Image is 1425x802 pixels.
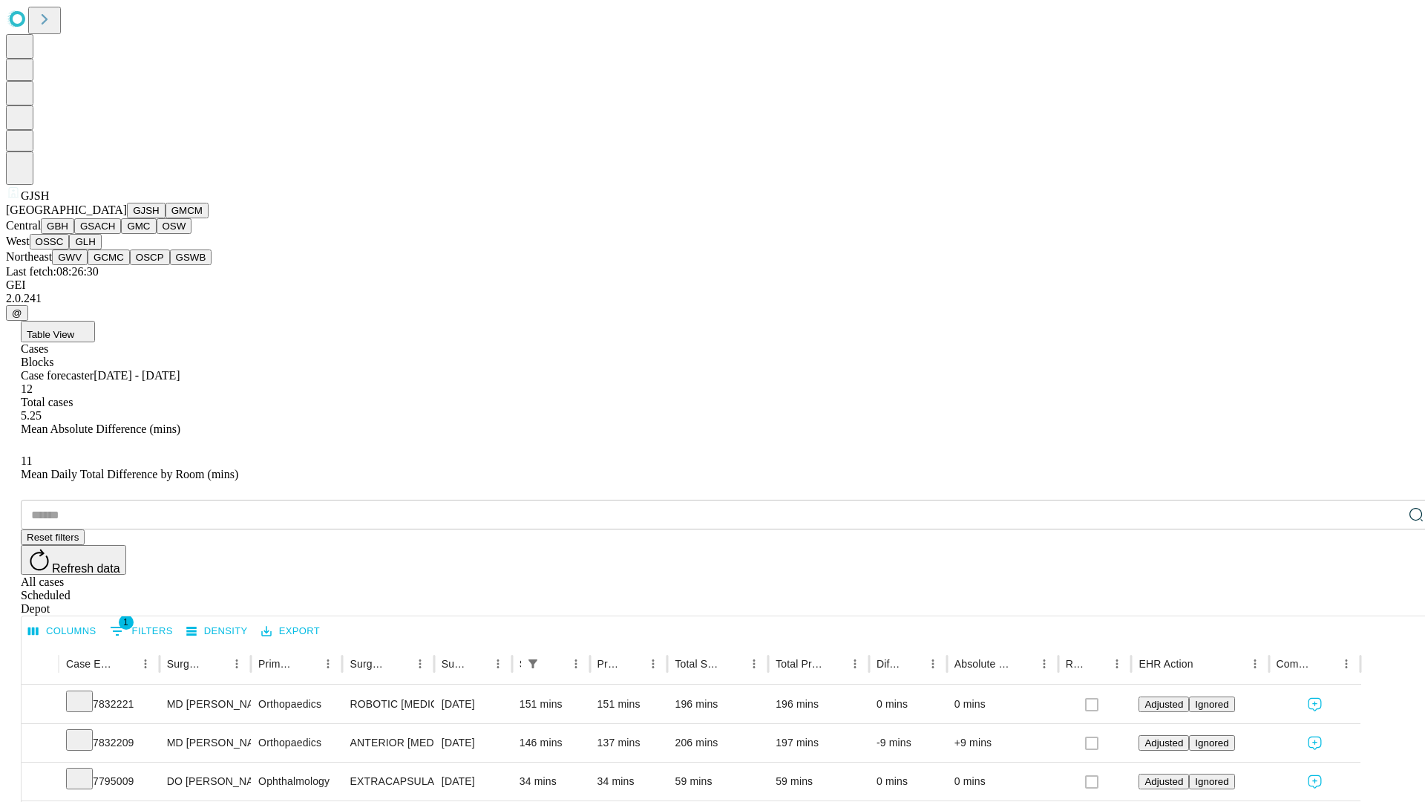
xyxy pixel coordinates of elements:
span: @ [12,307,22,319]
div: 137 mins [597,724,661,762]
div: 151 mins [520,685,583,723]
button: Expand [29,731,51,757]
div: Orthopaedics [258,685,335,723]
span: Northeast [6,250,52,263]
span: West [6,235,30,247]
button: Menu [1034,653,1055,674]
div: Surgery Date [442,658,465,670]
span: Central [6,219,41,232]
button: GWV [52,250,88,265]
button: Sort [1195,653,1216,674]
button: Show filters [106,619,177,643]
button: Expand [29,769,51,795]
div: 0 mins [954,685,1051,723]
span: Adjusted [1144,699,1183,710]
span: GJSH [21,189,49,202]
div: ROBOTIC [MEDICAL_DATA] KNEE TOTAL [350,685,426,723]
button: OSSC [30,234,70,250]
button: Adjusted [1139,735,1189,751]
div: MD [PERSON_NAME] [PERSON_NAME] Md [167,724,243,762]
div: 34 mins [520,763,583,801]
div: 7832209 [66,724,152,762]
button: Expand [29,692,51,718]
button: GSACH [74,218,121,234]
div: Total Predicted Duration [776,658,822,670]
button: Select columns [24,620,100,643]
div: 196 mins [776,685,862,723]
div: Difference [877,658,900,670]
div: Absolute Difference [954,658,1012,670]
button: Menu [410,653,430,674]
button: Ignored [1189,774,1234,789]
button: Sort [545,653,566,674]
button: Table View [21,321,95,342]
button: Adjusted [1139,697,1189,712]
div: MD [PERSON_NAME] [PERSON_NAME] Md [167,685,243,723]
div: Total Scheduled Duration [675,658,721,670]
button: Menu [845,653,865,674]
div: Predicted In Room Duration [597,658,621,670]
button: Menu [744,653,764,674]
div: [DATE] [442,724,505,762]
span: Mean Daily Total Difference by Room (mins) [21,468,238,480]
button: Sort [1013,653,1034,674]
span: Ignored [1195,737,1228,749]
div: 196 mins [675,685,761,723]
button: Menu [643,653,664,674]
span: Ignored [1195,776,1228,787]
button: Sort [1315,653,1336,674]
button: Menu [923,653,943,674]
span: Adjusted [1144,776,1183,787]
button: OSCP [130,250,170,265]
div: ANTERIOR [MEDICAL_DATA] TOTAL HIP [350,724,426,762]
div: 7795009 [66,763,152,801]
button: GBH [41,218,74,234]
div: [DATE] [442,763,505,801]
span: [GEOGRAPHIC_DATA] [6,203,127,216]
div: 0 mins [954,763,1051,801]
div: Comments [1277,658,1314,670]
button: Sort [467,653,488,674]
button: GSWB [170,250,212,265]
button: Sort [723,653,744,674]
div: 59 mins [776,763,862,801]
span: Refresh data [52,562,120,575]
span: Mean Absolute Difference (mins) [21,423,180,435]
button: Sort [902,653,923,674]
div: Surgeon Name [167,658,204,670]
button: Sort [206,653,226,674]
button: Ignored [1189,697,1234,712]
button: Ignored [1189,735,1234,751]
button: Menu [488,653,508,674]
button: Menu [226,653,247,674]
button: Adjusted [1139,774,1189,789]
button: GJSH [127,203,166,218]
div: EXTRACAPSULAR CATARACT REMOVAL WITH [MEDICAL_DATA] [350,763,426,801]
span: 5.25 [21,409,42,422]
div: EHR Action [1139,658,1193,670]
button: GLH [69,234,101,250]
div: DO [PERSON_NAME] [167,763,243,801]
button: Reset filters [21,529,85,545]
div: 197 mins [776,724,862,762]
button: Sort [114,653,135,674]
button: GCMC [88,250,130,265]
div: 0 mins [877,763,940,801]
div: Primary Service [258,658,295,670]
button: Menu [566,653,586,674]
div: 0 mins [877,685,940,723]
button: Menu [1336,653,1357,674]
div: 151 mins [597,685,661,723]
button: Export [258,620,324,643]
div: 1 active filter [522,653,543,674]
button: Sort [824,653,845,674]
div: 59 mins [675,763,761,801]
button: Sort [622,653,643,674]
button: Sort [297,653,318,674]
div: -9 mins [877,724,940,762]
div: 206 mins [675,724,761,762]
button: @ [6,305,28,321]
div: Surgery Name [350,658,387,670]
span: 1 [119,615,134,630]
span: Total cases [21,396,73,408]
